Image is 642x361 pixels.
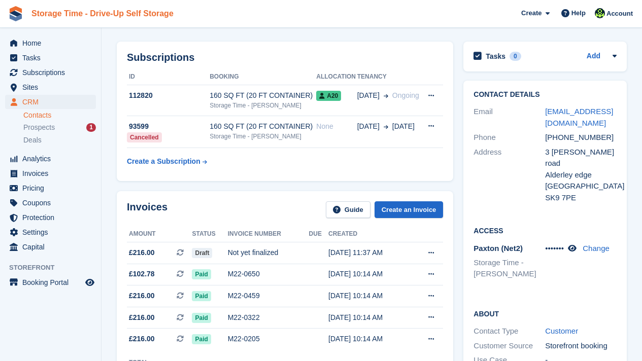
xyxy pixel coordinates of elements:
[127,69,210,85] th: ID
[5,181,96,195] a: menu
[474,257,545,280] li: Storage Time - [PERSON_NAME]
[22,95,83,109] span: CRM
[127,152,207,171] a: Create a Subscription
[22,80,83,94] span: Sites
[23,111,96,120] a: Contacts
[5,196,96,210] a: menu
[583,244,610,252] a: Change
[22,152,83,166] span: Analytics
[545,132,617,143] div: [PHONE_NUMBER]
[510,52,521,61] div: 0
[606,9,633,19] span: Account
[210,69,316,85] th: Booking
[392,91,419,99] span: Ongoing
[5,210,96,225] a: menu
[23,135,42,145] span: Deals
[127,121,210,132] div: 93599
[392,121,415,132] span: [DATE]
[545,169,617,181] div: Alderley edge
[474,106,545,129] div: Email
[326,201,370,218] a: Guide
[357,69,421,85] th: Tenancy
[5,152,96,166] a: menu
[5,95,96,109] a: menu
[328,247,411,258] div: [DATE] 11:37 AM
[9,263,101,273] span: Storefront
[210,90,316,101] div: 160 SQ FT (20 FT CONTAINER)
[22,210,83,225] span: Protection
[192,269,211,279] span: Paid
[545,244,564,252] span: •••••••
[84,276,96,288] a: Preview store
[127,90,210,101] div: 112820
[357,121,380,132] span: [DATE]
[23,122,96,133] a: Prospects 1
[22,51,83,65] span: Tasks
[22,240,83,254] span: Capital
[545,147,617,169] div: 3 [PERSON_NAME] road
[210,132,316,141] div: Storage Time - [PERSON_NAME]
[328,312,411,323] div: [DATE] 10:14 AM
[127,132,162,142] div: Cancelled
[210,101,316,110] div: Storage Time - [PERSON_NAME]
[129,312,155,323] span: £216.00
[228,291,309,301] div: M22-0459
[474,244,523,252] span: Paxton (Net2)
[357,90,380,101] span: [DATE]
[545,107,613,127] a: [EMAIL_ADDRESS][DOMAIN_NAME]
[23,135,96,146] a: Deals
[328,269,411,279] div: [DATE] 10:14 AM
[192,313,211,323] span: Paid
[5,65,96,80] a: menu
[127,226,192,242] th: Amount
[5,166,96,181] a: menu
[571,8,586,18] span: Help
[474,132,545,143] div: Phone
[316,121,357,132] div: None
[86,123,96,132] div: 1
[192,248,212,258] span: Draft
[328,291,411,301] div: [DATE] 10:14 AM
[545,181,617,192] div: [GEOGRAPHIC_DATA]
[22,275,83,290] span: Booking Portal
[129,334,155,344] span: £216.00
[22,181,83,195] span: Pricing
[228,269,309,279] div: M22-0650
[5,51,96,65] a: menu
[129,269,155,279] span: £102.78
[22,225,83,239] span: Settings
[309,226,328,242] th: Due
[5,275,96,290] a: menu
[521,8,542,18] span: Create
[5,225,96,239] a: menu
[228,312,309,323] div: M22-0322
[474,340,545,352] div: Customer Source
[192,226,227,242] th: Status
[22,36,83,50] span: Home
[5,240,96,254] a: menu
[545,327,578,335] a: Customer
[545,340,617,352] div: Storefront booking
[316,69,357,85] th: Allocation
[210,121,316,132] div: 160 SQ FT (20 FT CONTAINER)
[545,192,617,204] div: SK9 7PE
[5,80,96,94] a: menu
[129,247,155,258] span: £216.00
[474,225,617,235] h2: Access
[228,226,309,242] th: Invoice number
[22,196,83,210] span: Coupons
[127,156,200,167] div: Create a Subscription
[22,65,83,80] span: Subscriptions
[375,201,444,218] a: Create an Invoice
[474,326,545,337] div: Contact Type
[328,334,411,344] div: [DATE] 10:14 AM
[27,5,178,22] a: Storage Time - Drive-Up Self Storage
[23,123,55,132] span: Prospects
[587,51,600,62] a: Add
[328,226,411,242] th: Created
[474,147,545,204] div: Address
[192,334,211,344] span: Paid
[228,334,309,344] div: M22-0205
[127,201,167,218] h2: Invoices
[316,91,341,101] span: A20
